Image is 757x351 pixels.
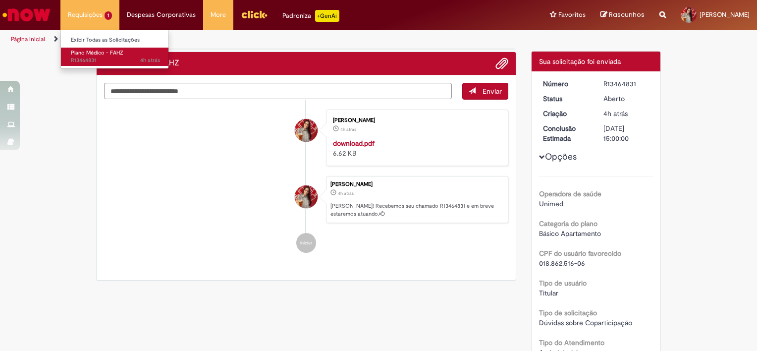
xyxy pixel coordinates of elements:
[558,10,586,20] span: Favoritos
[483,87,502,96] span: Enviar
[61,35,170,46] a: Exibir Todas as Solicitações
[11,35,45,43] a: Página inicial
[539,279,587,288] b: Tipo de usuário
[600,10,645,20] a: Rascunhos
[7,30,497,49] ul: Trilhas de página
[104,176,508,224] li: Paula Monik Araujo Soares
[603,123,649,143] div: [DATE] 15:00:00
[282,10,339,22] div: Padroniza
[1,5,52,25] img: ServiceNow
[539,229,601,238] span: Básico Apartamento
[68,10,103,20] span: Requisições
[700,10,750,19] span: [PERSON_NAME]
[539,189,601,198] b: Operadora de saúde
[539,249,621,258] b: CPF do usuário favorecido
[609,10,645,19] span: Rascunhos
[539,318,632,327] span: Dúvidas sobre Coparticipação
[539,338,604,347] b: Tipo do Atendimento
[539,219,597,228] b: Categoria do plano
[539,259,585,268] span: 018.862.516-06
[241,7,268,22] img: click_logo_yellow_360x200.png
[315,10,339,22] p: +GenAi
[127,10,196,20] span: Despesas Corporativas
[140,57,160,64] time: 30/08/2025 10:50:36
[539,289,558,297] span: Titular
[211,10,226,20] span: More
[536,109,596,118] dt: Criação
[340,126,356,132] span: 4h atrás
[536,94,596,104] dt: Status
[603,79,649,89] div: R13464831
[60,30,169,69] ul: Requisições
[333,139,375,148] a: download.pdf
[539,199,563,208] span: Unimed
[61,48,170,66] a: Aberto R13464831 : Plano Médico - FAHZ
[603,109,628,118] span: 4h atrás
[536,123,596,143] dt: Conclusão Estimada
[338,190,354,196] time: 30/08/2025 10:50:35
[104,100,508,263] ul: Histórico de tíquete
[105,11,112,20] span: 1
[333,138,498,158] div: 6.62 KB
[330,181,503,187] div: [PERSON_NAME]
[340,126,356,132] time: 30/08/2025 10:45:48
[495,57,508,70] button: Adicionar anexos
[603,109,628,118] time: 30/08/2025 10:50:35
[338,190,354,196] span: 4h atrás
[140,57,160,64] span: 4h atrás
[462,83,508,100] button: Enviar
[295,119,318,142] div: Paula Monik Araujo Soares
[603,94,649,104] div: Aberto
[333,117,498,123] div: [PERSON_NAME]
[104,83,452,100] textarea: Digite sua mensagem aqui...
[539,308,597,317] b: Tipo de solicitação
[536,79,596,89] dt: Número
[330,202,503,218] p: [PERSON_NAME]! Recebemos seu chamado R13464831 e em breve estaremos atuando.
[603,109,649,118] div: 30/08/2025 10:50:35
[71,57,160,64] span: R13464831
[295,185,318,208] div: Paula Monik Araujo Soares
[539,57,621,66] span: Sua solicitação foi enviada
[71,49,123,57] span: Plano Médico - FAHZ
